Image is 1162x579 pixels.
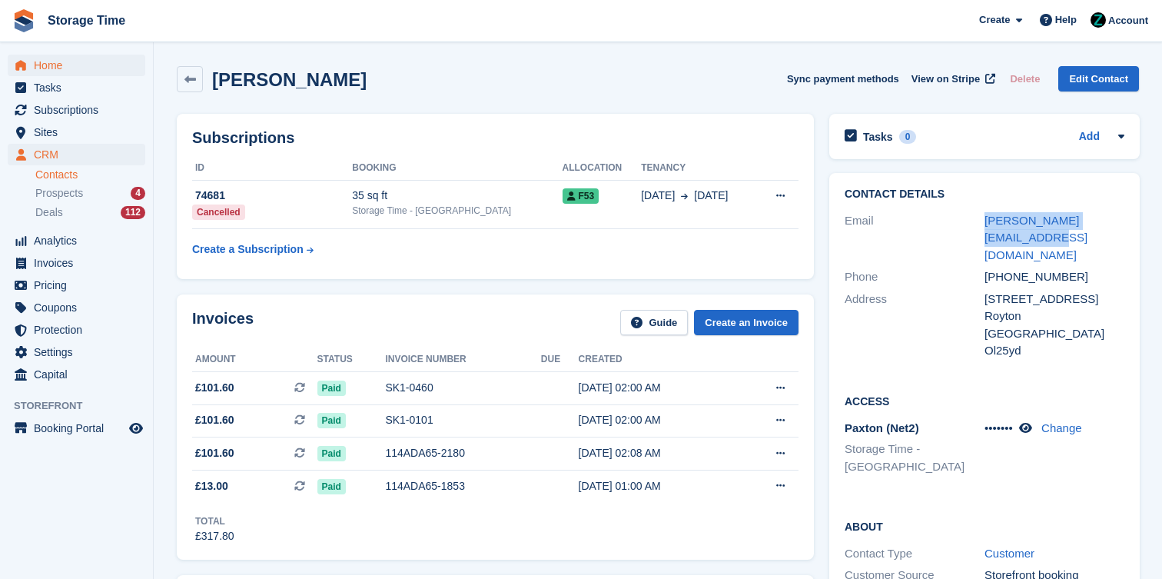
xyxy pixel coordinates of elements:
[1004,66,1046,92] button: Delete
[845,421,919,434] span: Paxton (Net2)
[905,66,998,92] a: View on Stripe
[845,212,984,265] div: Email
[579,412,737,428] div: [DATE] 02:00 AM
[8,55,145,76] a: menu
[352,156,562,181] th: Booking
[8,99,145,121] a: menu
[845,393,1124,408] h2: Access
[12,9,35,32] img: stora-icon-8386f47178a22dfd0bd8f6a31ec36ba5ce8667c1dd55bd0f319d3a0aa187defe.svg
[845,291,984,360] div: Address
[35,205,63,220] span: Deals
[34,144,126,165] span: CRM
[385,380,540,396] div: SK1-0460
[845,518,1124,534] h2: About
[192,156,352,181] th: ID
[131,187,145,200] div: 4
[34,252,126,274] span: Invoices
[8,341,145,363] a: menu
[34,77,126,98] span: Tasks
[8,364,145,385] a: menu
[8,252,145,274] a: menu
[385,478,540,494] div: 114ADA65-1853
[984,308,1124,325] div: Royton
[984,421,1013,434] span: •••••••
[845,268,984,286] div: Phone
[845,545,984,563] div: Contact Type
[563,156,642,181] th: Allocation
[34,121,126,143] span: Sites
[8,77,145,98] a: menu
[317,446,346,461] span: Paid
[192,205,245,220] div: Cancelled
[984,268,1124,286] div: [PHONE_NUMBER]
[541,348,579,372] th: Due
[984,325,1124,343] div: [GEOGRAPHIC_DATA]
[34,275,126,296] span: Pricing
[694,310,798,335] a: Create an Invoice
[899,130,917,144] div: 0
[35,168,145,182] a: Contacts
[317,479,346,494] span: Paid
[863,130,893,144] h2: Tasks
[352,188,562,204] div: 35 sq ft
[1079,128,1100,146] a: Add
[352,204,562,218] div: Storage Time - [GEOGRAPHIC_DATA]
[641,156,755,181] th: Tenancy
[8,319,145,341] a: menu
[845,441,984,475] li: Storage Time - [GEOGRAPHIC_DATA]
[845,188,1124,201] h2: Contact Details
[8,144,145,165] a: menu
[192,188,352,204] div: 74681
[195,412,234,428] span: £101.60
[192,348,317,372] th: Amount
[911,72,980,87] span: View on Stripe
[1055,12,1077,28] span: Help
[192,241,304,258] div: Create a Subscription
[579,348,737,372] th: Created
[8,121,145,143] a: menu
[34,99,126,121] span: Subscriptions
[8,230,145,251] a: menu
[195,380,234,396] span: £101.60
[195,445,234,461] span: £101.60
[979,12,1010,28] span: Create
[34,297,126,318] span: Coupons
[8,275,145,296] a: menu
[579,445,737,461] div: [DATE] 02:08 AM
[14,398,153,414] span: Storefront
[195,514,234,528] div: Total
[34,341,126,363] span: Settings
[121,206,145,219] div: 112
[192,235,314,264] a: Create a Subscription
[195,478,228,494] span: £13.00
[8,418,145,439] a: menu
[385,412,540,428] div: SK1-0101
[984,214,1087,261] a: [PERSON_NAME][EMAIL_ADDRESS][DOMAIN_NAME]
[787,66,899,92] button: Sync payment methods
[1058,66,1139,92] a: Edit Contact
[1108,13,1148,28] span: Account
[127,419,145,438] a: Preview store
[34,55,126,76] span: Home
[34,418,126,439] span: Booking Portal
[984,291,1124,308] div: [STREET_ADDRESS]
[34,364,126,385] span: Capital
[192,310,254,335] h2: Invoices
[317,413,346,428] span: Paid
[317,348,386,372] th: Status
[34,230,126,251] span: Analytics
[34,319,126,341] span: Protection
[35,186,83,201] span: Prospects
[195,528,234,544] div: £317.80
[641,188,675,204] span: [DATE]
[984,342,1124,360] div: Ol25yd
[385,348,540,372] th: Invoice number
[694,188,728,204] span: [DATE]
[579,478,737,494] div: [DATE] 01:00 AM
[41,8,131,33] a: Storage Time
[8,297,145,318] a: menu
[579,380,737,396] div: [DATE] 02:00 AM
[563,188,599,204] span: F53
[620,310,688,335] a: Guide
[1041,421,1082,434] a: Change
